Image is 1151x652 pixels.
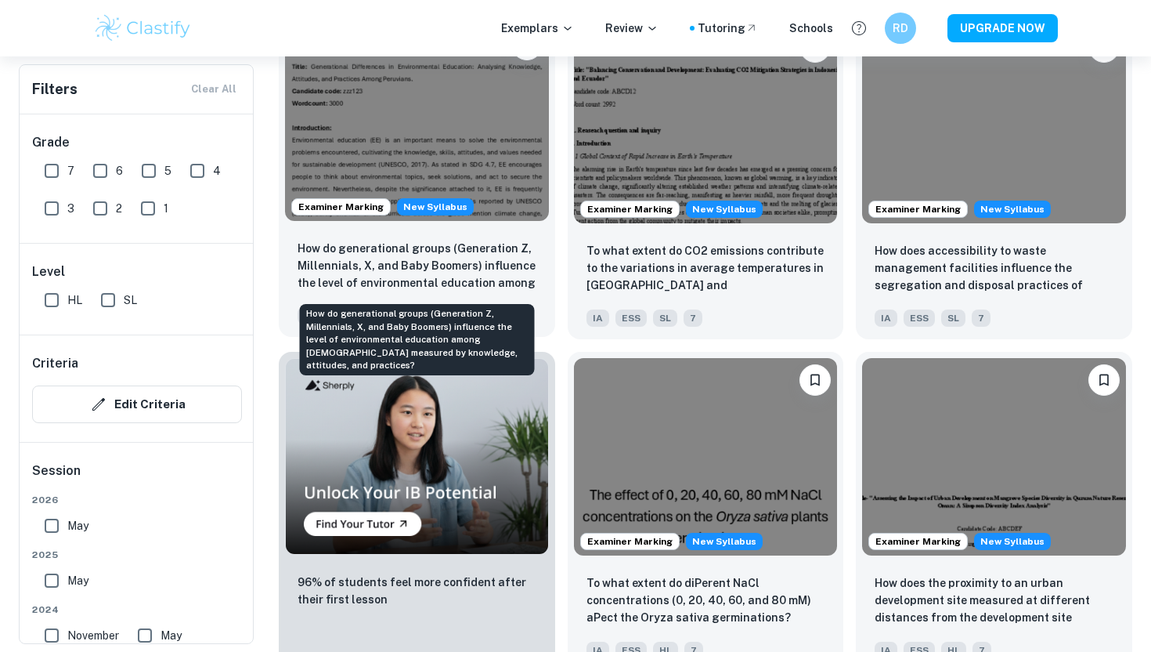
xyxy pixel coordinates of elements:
[298,240,536,293] p: How do generational groups (Generation Z, Millennials, X, and Baby Boomers) influence the level o...
[875,574,1113,628] p: How does the proximity to an urban development site measured at different distances from the deve...
[300,304,535,375] div: How do generational groups (Generation Z, Millennials, X, and Baby Boomers) influence the level o...
[32,354,78,373] h6: Criteria
[164,162,171,179] span: 5
[397,198,474,216] span: New Syllabus
[67,627,119,644] span: November
[605,20,658,37] p: Review
[974,533,1051,550] span: New Syllabus
[799,364,831,396] button: Bookmark
[586,242,825,295] p: To what extent do CO2 emissions contribute to the variations in average temperatures in Indonesia...
[124,292,137,309] span: SL
[947,14,1058,42] button: UPGRADE NOW
[298,574,536,608] p: 96% of students feel more confident after their first lesson
[574,358,838,556] img: ESS IA example thumbnail: To what extent do diPerent NaCl concentr
[875,242,1113,295] p: How does accessibility to waste management facilities influence the segregation and disposal prac...
[856,19,1132,339] a: Examiner MarkingStarting from the May 2026 session, the ESS IA requirements have changed. We crea...
[279,19,555,339] a: Examiner MarkingStarting from the May 2026 session, the ESS IA requirements have changed. We crea...
[568,19,844,339] a: Examiner MarkingStarting from the May 2026 session, the ESS IA requirements have changed. We crea...
[67,162,74,179] span: 7
[116,200,122,217] span: 2
[67,572,88,589] span: May
[285,23,549,220] img: ESS IA example thumbnail: How do generational groups (Generation Z
[862,25,1126,223] img: ESS IA example thumbnail: How does accessibility to waste manageme
[161,627,182,644] span: May
[501,20,574,37] p: Exemplars
[586,310,609,327] span: IA
[67,200,74,217] span: 3
[1088,364,1120,396] button: Bookmark
[941,310,965,327] span: SL
[615,310,647,327] span: ESS
[164,200,168,217] span: 1
[885,13,916,44] button: RD
[32,78,78,100] h6: Filters
[116,162,123,179] span: 6
[32,493,242,507] span: 2026
[846,15,872,42] button: Help and Feedback
[686,533,763,550] span: New Syllabus
[397,198,474,216] div: Starting from the May 2026 session, the ESS IA requirements have changed. We created this exempla...
[581,202,679,216] span: Examiner Marking
[93,13,193,44] img: Clastify logo
[581,534,679,549] span: Examiner Marking
[974,533,1051,550] div: Starting from the May 2026 session, the ESS IA requirements have changed. We created this exempla...
[653,310,677,327] span: SL
[698,20,758,37] a: Tutoring
[686,533,763,550] div: Starting from the May 2026 session, the ESS IA requirements have changed. We created this exempla...
[213,162,221,179] span: 4
[574,25,838,223] img: ESS IA example thumbnail: To what extent do CO2 emissions contribu
[904,310,935,327] span: ESS
[32,603,242,617] span: 2024
[875,310,897,327] span: IA
[67,292,82,309] span: HL
[869,534,967,549] span: Examiner Marking
[684,310,702,327] span: 7
[32,462,242,493] h6: Session
[974,201,1051,218] div: Starting from the May 2026 session, the ESS IA requirements have changed. We created this exempla...
[285,358,549,555] img: Thumbnail
[892,20,910,37] h6: RD
[32,263,242,281] h6: Level
[974,201,1051,218] span: New Syllabus
[32,386,242,423] button: Edit Criteria
[686,201,763,218] span: New Syllabus
[869,202,967,216] span: Examiner Marking
[972,310,990,327] span: 7
[862,358,1126,556] img: ESS IA example thumbnail: How does the proximity to an urban devel
[789,20,833,37] a: Schools
[586,574,825,626] p: To what extent do diPerent NaCl concentrations (0, 20, 40, 60, and 80 mM) aPect the Oryza sativa ...
[32,548,242,562] span: 2025
[32,133,242,152] h6: Grade
[292,200,390,214] span: Examiner Marking
[686,201,763,218] div: Starting from the May 2026 session, the ESS IA requirements have changed. We created this exempla...
[67,517,88,534] span: May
